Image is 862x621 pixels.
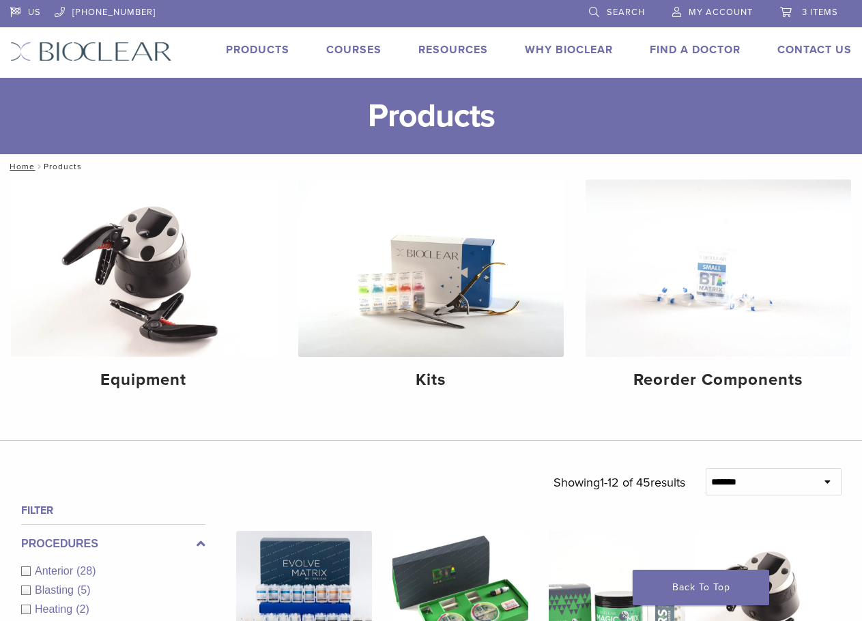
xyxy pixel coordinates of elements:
[35,163,44,170] span: /
[11,179,276,357] img: Equipment
[77,584,91,596] span: (5)
[554,468,685,497] p: Showing results
[22,368,265,392] h4: Equipment
[600,475,650,490] span: 1-12 of 45
[689,7,753,18] span: My Account
[11,179,276,401] a: Equipment
[76,565,96,577] span: (28)
[21,536,205,552] label: Procedures
[777,43,852,57] a: Contact Us
[597,368,840,392] h4: Reorder Components
[650,43,741,57] a: Find A Doctor
[76,603,89,615] span: (2)
[35,565,76,577] span: Anterior
[802,7,838,18] span: 3 items
[586,179,851,357] img: Reorder Components
[298,179,564,401] a: Kits
[525,43,613,57] a: Why Bioclear
[607,7,645,18] span: Search
[418,43,488,57] a: Resources
[10,42,172,61] img: Bioclear
[298,179,564,357] img: Kits
[326,43,382,57] a: Courses
[35,603,76,615] span: Heating
[309,368,553,392] h4: Kits
[35,584,77,596] span: Blasting
[21,502,205,519] h4: Filter
[226,43,289,57] a: Products
[633,570,769,605] a: Back To Top
[5,162,35,171] a: Home
[586,179,851,401] a: Reorder Components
